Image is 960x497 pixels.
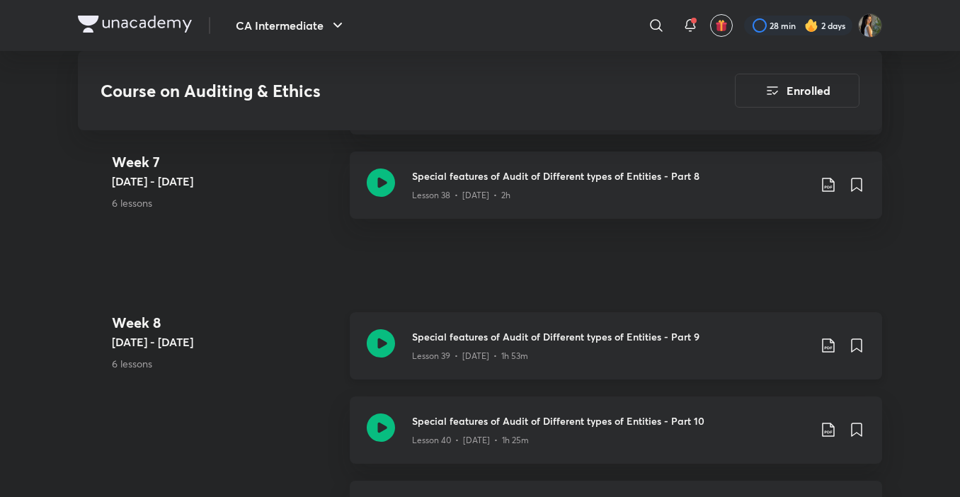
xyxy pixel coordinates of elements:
[112,195,338,210] p: 6 lessons
[412,189,510,202] p: Lesson 38 • [DATE] • 2h
[412,413,808,428] h3: Special features of Audit of Different types of Entities - Part 10
[715,19,728,32] img: avatar
[101,81,655,101] h3: Course on Auditing & Ethics
[350,152,882,236] a: Special features of Audit of Different types of Entities - Part 8Lesson 38 • [DATE] • 2h
[412,168,808,183] h3: Special features of Audit of Different types of Entities - Part 8
[350,312,882,396] a: Special features of Audit of Different types of Entities - Part 9Lesson 39 • [DATE] • 1h 53m
[112,312,338,333] h4: Week 8
[78,16,192,33] img: Company Logo
[412,329,808,344] h3: Special features of Audit of Different types of Entities - Part 9
[350,396,882,481] a: Special features of Audit of Different types of Entities - Part 10Lesson 40 • [DATE] • 1h 25m
[78,16,192,36] a: Company Logo
[112,152,338,173] h4: Week 7
[710,14,733,37] button: avatar
[804,18,818,33] img: streak
[227,11,355,40] button: CA Intermediate
[112,173,338,190] h5: [DATE] - [DATE]
[112,356,338,371] p: 6 lessons
[412,350,528,362] p: Lesson 39 • [DATE] • 1h 53m
[112,333,338,350] h5: [DATE] - [DATE]
[858,13,882,38] img: Bhumika
[735,74,859,108] button: Enrolled
[412,434,529,447] p: Lesson 40 • [DATE] • 1h 25m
